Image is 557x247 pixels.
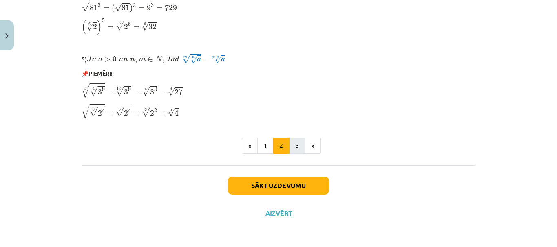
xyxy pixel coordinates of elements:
span: √ [116,21,124,31]
img: icon-close-lesson-0947bae3869378f0d4975bcd49f059093ad1ed9edebbc8119c70593378902aed.svg [5,33,9,39]
span: √ [168,108,175,117]
span: 3 [124,89,128,95]
span: 729 [165,4,177,11]
span: n [123,57,128,61]
span: √ [116,86,124,96]
span: √ [168,87,175,96]
span: ( [82,20,86,34]
span: = [107,26,113,29]
span: = [107,112,113,116]
span: 5 [128,22,131,26]
p: 5) [82,53,475,65]
span: a [197,57,201,61]
span: t [168,56,171,61]
span: √ [214,55,221,64]
nav: Page navigation example [82,138,475,154]
span: √ [86,22,93,31]
span: 9 [128,87,131,92]
span: 32 [148,24,157,29]
span: 5 [102,18,105,22]
span: 2 [124,110,128,116]
span: = [107,91,113,94]
span: = [138,7,144,10]
span: 81 [90,5,98,11]
span: √ [182,54,190,64]
span: = [133,91,139,94]
span: √ [90,86,98,96]
span: 9 [147,5,151,11]
span: 3 [150,89,154,95]
span: √ [90,107,98,117]
button: Aizvērt [263,209,294,217]
span: , [162,59,164,63]
span: 0 [113,56,117,61]
button: 2 [273,138,290,154]
span: 81 [122,5,130,11]
b: PIEMĒRI: [88,70,112,77]
span: u [119,57,123,61]
span: = [159,112,166,116]
span: √ [82,104,90,119]
span: 2 [93,24,97,29]
span: m [139,57,146,61]
span: 3 [98,89,102,95]
span: d [175,56,179,62]
span: > [104,57,111,61]
span: = [133,112,139,116]
span: a [171,57,175,61]
span: = [203,58,209,61]
span: a [92,57,96,61]
span: √ [142,107,150,117]
span: 9 [102,87,105,92]
span: 3 [133,4,136,8]
span: 3 [154,87,157,92]
span: ) [130,4,133,13]
span: 2 [124,24,128,29]
span: ∈ [148,57,153,61]
span: √ [116,107,124,117]
span: = [103,7,109,10]
span: a [221,57,225,61]
button: 1 [257,138,274,154]
span: = [159,91,166,94]
span: 27 [175,89,183,95]
span: a [98,57,102,61]
span: √ [142,86,150,96]
span: m [212,57,215,59]
span: √ [82,83,90,98]
span: 2 [98,110,102,116]
span: 3 [98,3,101,7]
span: ) [97,20,102,34]
span: 4 [175,110,179,116]
p: 📌 [82,69,475,78]
button: « [242,138,258,154]
button: » [305,138,321,154]
span: 2 [150,110,154,116]
span: √ [190,55,197,64]
span: ( [112,4,115,13]
span: = [133,26,139,29]
span: √ [115,3,122,12]
button: Sākt uzdevumu [228,177,329,195]
span: J [87,56,92,62]
span: 2 [154,109,157,113]
span: n [130,57,135,61]
span: 4 [128,108,131,113]
span: N [155,56,163,61]
span: = [156,7,162,10]
span: 3 [151,3,154,7]
span: √ [82,2,90,11]
span: 4 [102,108,105,113]
span: , [135,59,137,63]
span: √ [142,22,148,31]
button: 3 [289,138,305,154]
